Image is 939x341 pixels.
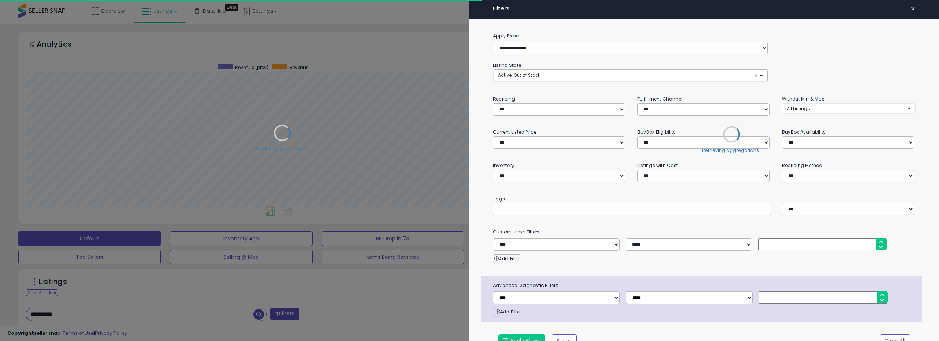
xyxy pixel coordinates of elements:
[487,228,921,236] small: Customizable Filters
[911,4,916,14] span: ×
[494,308,522,316] button: Add Filter
[702,147,761,153] div: Retrieving aggregations..
[493,62,521,68] small: Listing State
[908,4,918,14] button: ×
[493,6,916,12] h4: Filters
[493,254,521,263] button: Add Filter
[487,32,921,40] label: Apply Preset:
[256,145,309,152] div: Retrieving graph data..
[487,282,922,290] span: Advanced Diagnostic Filters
